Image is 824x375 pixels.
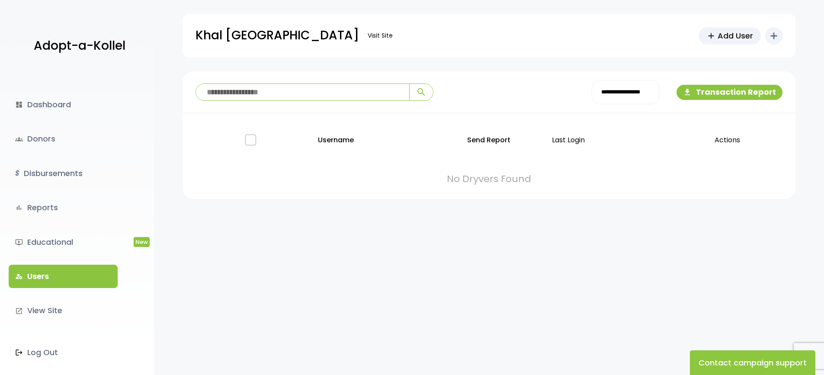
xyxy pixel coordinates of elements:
[318,135,354,145] span: Username
[9,127,118,151] a: groupsDonors
[677,85,782,100] button: file_downloadTransaction Report
[15,101,23,109] i: dashboard
[699,27,761,45] a: addAdd User
[196,25,359,46] p: Khal [GEOGRAPHIC_DATA]
[15,204,23,212] i: bar_chart
[9,299,118,322] a: launchView Site
[718,30,753,42] span: Add User
[9,93,118,116] a: dashboardDashboard
[706,31,716,41] span: add
[15,135,23,143] span: groups
[552,135,585,145] span: Last Login
[15,167,19,180] i: $
[671,125,783,155] p: Actions
[9,162,118,185] a: $Disbursements
[769,31,779,41] i: add
[416,87,426,97] span: search
[409,84,433,100] button: search
[9,341,118,364] a: Log Out
[433,125,545,155] p: Send Report
[191,159,787,190] td: No Dryvers Found
[683,88,692,96] i: file_download
[9,231,118,254] a: ondemand_videoEducationalNew
[9,265,118,288] a: manage_accountsUsers
[29,25,125,67] a: Adopt-a-Kollel
[15,238,23,246] i: ondemand_video
[134,237,150,247] span: New
[15,272,23,280] i: manage_accounts
[363,27,397,44] a: Visit Site
[765,27,782,45] button: add
[9,196,118,219] a: bar_chartReports
[34,35,125,57] p: Adopt-a-Kollel
[15,307,23,315] i: launch
[690,350,815,375] button: Contact campaign support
